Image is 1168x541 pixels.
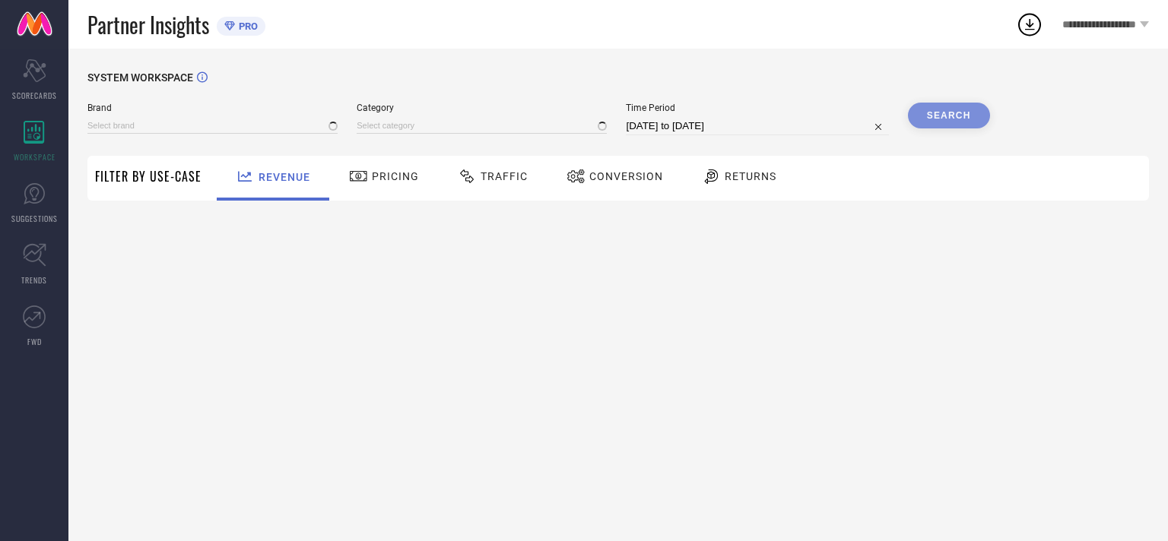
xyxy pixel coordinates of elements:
span: Revenue [259,171,310,183]
input: Select brand [87,118,338,134]
span: SCORECARDS [12,90,57,101]
span: Conversion [589,170,663,182]
span: SUGGESTIONS [11,213,58,224]
span: PRO [235,21,258,32]
span: Pricing [372,170,419,182]
span: Partner Insights [87,9,209,40]
span: Returns [725,170,776,182]
span: TRENDS [21,274,47,286]
input: Select category [357,118,607,134]
span: Brand [87,103,338,113]
span: SYSTEM WORKSPACE [87,71,193,84]
div: Open download list [1016,11,1043,38]
span: WORKSPACE [14,151,56,163]
input: Select time period [626,117,888,135]
span: Traffic [481,170,528,182]
span: Time Period [626,103,888,113]
span: Filter By Use-Case [95,167,202,185]
span: Category [357,103,607,113]
span: FWD [27,336,42,347]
